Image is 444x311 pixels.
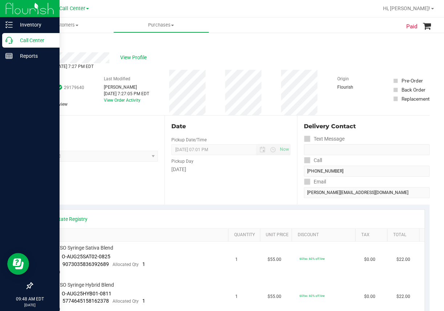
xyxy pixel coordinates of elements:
span: 9073035836392689 [62,261,109,267]
label: Call [304,155,322,166]
span: $0.00 [364,256,375,263]
label: Last Modified [104,76,130,82]
inline-svg: Inventory [5,21,13,28]
div: Date [171,122,290,131]
span: Customers [17,22,113,28]
span: 1 [235,256,238,263]
a: Total [393,232,416,238]
span: 1 [142,298,145,304]
p: 09:48 AM EDT [3,296,56,302]
span: Allocated Qty [113,262,139,267]
div: [DATE] 7:27:05 PM EDT [104,90,149,97]
span: $22.00 [396,256,410,263]
a: Customers [17,17,113,33]
label: Email [304,177,326,187]
span: O-AUG25SAT02-0825 [62,254,110,259]
span: In Sync [57,84,62,91]
label: Pickup Date/Time [171,137,207,143]
span: 5774645158162378 [62,298,109,304]
div: Delivery Contact [304,122,429,131]
a: SKU [43,232,225,238]
span: Completed [DATE] 7:27 PM EDT [32,64,94,69]
a: Purchases [113,17,209,33]
div: [DATE] [171,166,290,173]
a: Quantity [234,232,257,238]
span: View Profile [120,54,149,61]
span: SW 1g FSO Syringe Hybrid Blend [42,282,114,288]
p: [DATE] [3,302,56,308]
a: View Order Activity [104,98,140,103]
inline-svg: Call Center [5,37,13,44]
label: Text Message [304,134,345,144]
input: Format: (999) 999-9999 [304,144,429,155]
div: Replacement [401,95,429,102]
span: 1 [235,293,238,300]
p: Inventory [13,20,56,29]
a: View State Registry [44,215,87,223]
span: $0.00 [364,293,375,300]
span: 29179640 [64,84,84,91]
a: Unit Price [266,232,289,238]
span: 1 [142,261,145,267]
div: Flourish [337,84,374,90]
input: Format: (999) 999-9999 [304,166,429,177]
inline-svg: Reports [5,52,13,60]
iframe: Resource center [7,253,29,275]
span: 60fso: 60% off line [300,294,325,298]
a: Tax [361,232,384,238]
label: Origin [337,76,349,82]
div: Back Order [401,86,425,93]
div: [PERSON_NAME] [104,84,149,90]
a: Discount [298,232,353,238]
span: $55.00 [267,293,281,300]
span: $22.00 [396,293,410,300]
p: Reports [13,52,56,60]
span: Call Center [59,5,85,12]
span: Hi, [PERSON_NAME]! [383,5,430,11]
span: O-AUG25HYB01-0811 [62,291,111,296]
div: Pre-Order [401,77,423,84]
span: Paid [406,23,417,31]
div: Location [32,122,158,131]
span: Purchases [114,22,209,28]
span: $55.00 [267,256,281,263]
label: Pickup Day [171,158,194,165]
span: Allocated Qty [113,299,139,304]
p: Call Center [13,36,56,45]
span: 60fso: 60% off line [300,257,325,260]
span: SW 1g FSO Syringe Sativa Blend [42,245,113,251]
